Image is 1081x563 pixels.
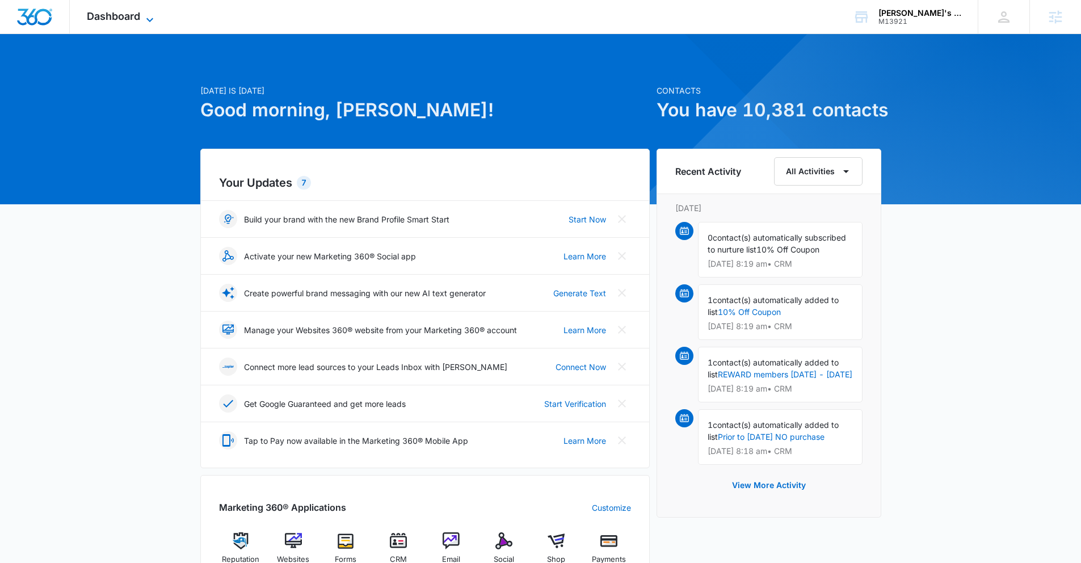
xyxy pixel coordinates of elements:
h2: Your Updates [219,174,631,191]
a: Learn More [563,324,606,336]
button: Close [613,210,631,228]
span: 1 [708,295,713,305]
p: Activate your new Marketing 360® Social app [244,250,416,262]
a: 10% Off Coupon [718,307,781,317]
p: Tap to Pay now available in the Marketing 360® Mobile App [244,435,468,447]
p: Get Google Guaranteed and get more leads [244,398,406,410]
button: View More Activity [721,472,817,499]
button: Close [613,431,631,449]
p: Connect more lead sources to your Leads Inbox with [PERSON_NAME] [244,361,507,373]
span: 10% Off Coupon [756,245,819,254]
p: [DATE] is [DATE] [200,85,650,96]
a: Start Now [569,213,606,225]
a: Customize [592,502,631,514]
div: 7 [297,176,311,190]
p: Build your brand with the new Brand Profile Smart Start [244,213,449,225]
a: Prior to [DATE] NO purchase [718,432,825,442]
p: [DATE] 8:19 am • CRM [708,322,853,330]
span: 1 [708,358,713,367]
p: [DATE] 8:18 am • CRM [708,447,853,455]
span: contact(s) automatically added to list [708,295,839,317]
div: account id [878,18,961,26]
span: contact(s) automatically added to list [708,420,839,442]
a: Start Verification [544,398,606,410]
p: [DATE] [675,202,863,214]
h1: You have 10,381 contacts [657,96,881,124]
span: 0 [708,233,713,242]
a: Generate Text [553,287,606,299]
a: Connect Now [556,361,606,373]
button: All Activities [774,157,863,186]
button: Close [613,358,631,376]
a: REWARD members [DATE] - [DATE] [718,369,852,379]
button: Close [613,321,631,339]
span: contact(s) automatically subscribed to nurture list [708,233,846,254]
button: Close [613,247,631,265]
a: Learn More [563,435,606,447]
p: [DATE] 8:19 am • CRM [708,260,853,268]
span: Dashboard [87,10,140,22]
h1: Good morning, [PERSON_NAME]! [200,96,650,124]
h2: Marketing 360® Applications [219,501,346,514]
p: Create powerful brand messaging with our new AI text generator [244,287,486,299]
h6: Recent Activity [675,165,741,178]
p: Manage your Websites 360® website from your Marketing 360® account [244,324,517,336]
button: Close [613,284,631,302]
a: Learn More [563,250,606,262]
button: Close [613,394,631,413]
div: account name [878,9,961,18]
span: 1 [708,420,713,430]
p: [DATE] 8:19 am • CRM [708,385,853,393]
span: contact(s) automatically added to list [708,358,839,379]
p: Contacts [657,85,881,96]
